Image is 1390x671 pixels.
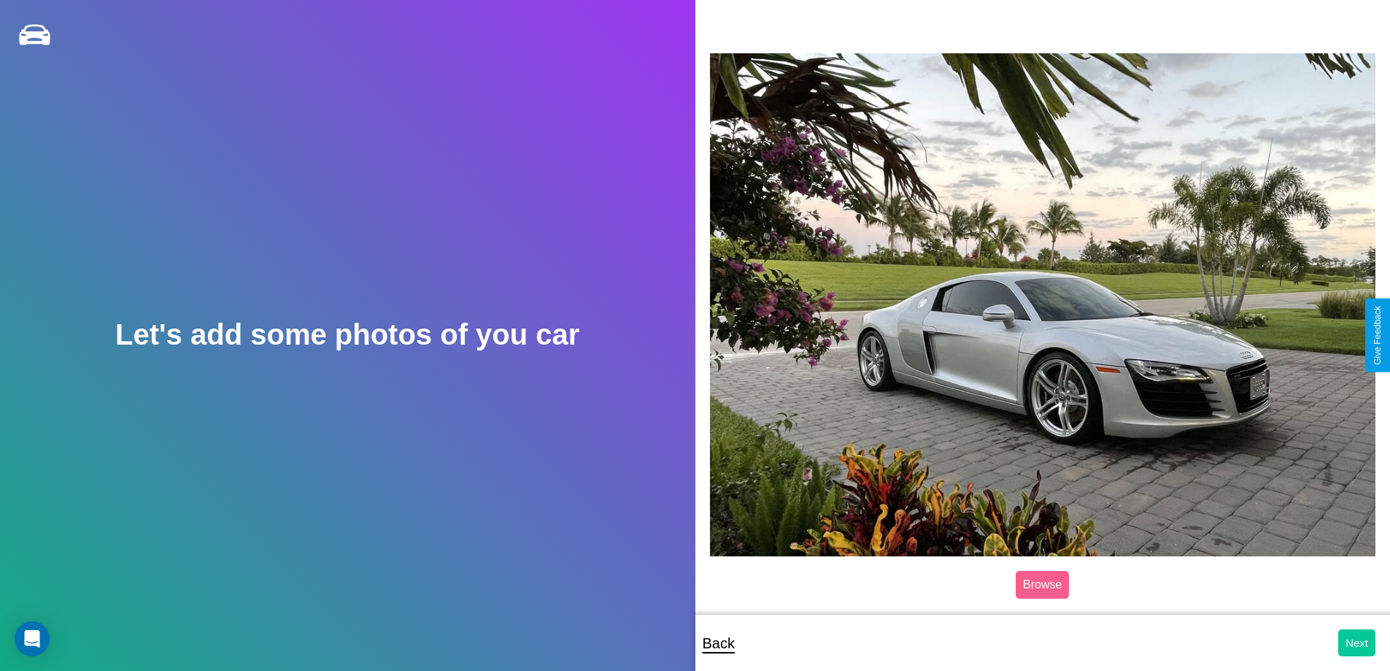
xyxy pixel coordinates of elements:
[703,630,735,656] p: Back
[15,621,50,656] div: Open Intercom Messenger
[1372,306,1383,365] div: Give Feedback
[115,318,579,351] h2: Let's add some photos of you car
[1338,629,1375,656] button: Next
[710,53,1376,556] img: posted
[1016,571,1069,599] label: Browse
